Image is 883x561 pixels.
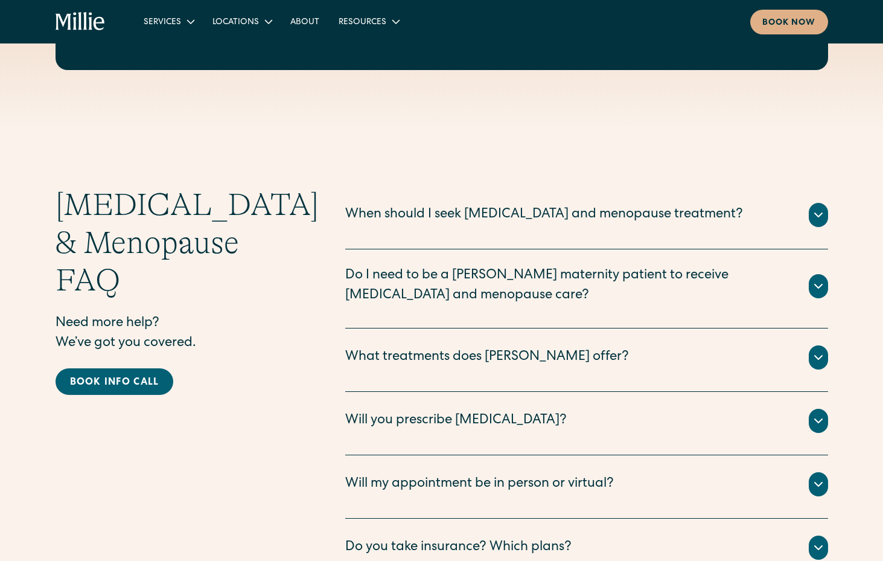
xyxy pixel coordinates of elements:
div: Will my appointment be in person or virtual? [345,475,614,495]
div: Resources [339,16,386,29]
div: Services [144,16,181,29]
div: Services [134,11,203,31]
a: About [281,11,329,31]
div: Will you prescribe [MEDICAL_DATA]? [345,411,567,431]
div: Locations [203,11,281,31]
a: Book now [750,10,828,34]
div: Do I need to be a [PERSON_NAME] maternity patient to receive [MEDICAL_DATA] and menopause care? [345,266,794,306]
div: Resources [329,11,408,31]
h2: [MEDICAL_DATA] & Menopause FAQ [56,186,297,299]
div: When should I seek [MEDICAL_DATA] and menopause treatment? [345,205,743,225]
div: Book now [762,17,816,30]
div: Locations [212,16,259,29]
div: Book info call [70,376,159,390]
p: Need more help? We’ve got you covered. [56,314,297,354]
div: What treatments does [PERSON_NAME] offer? [345,348,629,368]
a: home [56,12,106,31]
div: Do you take insurance? Which plans? [345,538,572,558]
a: Book info call [56,368,174,395]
